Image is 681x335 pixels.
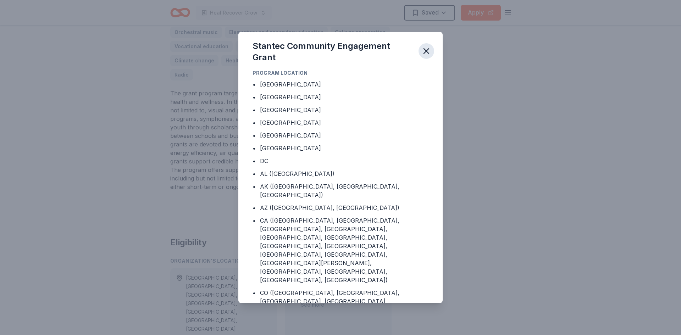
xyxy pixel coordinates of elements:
[260,106,321,114] div: [GEOGRAPHIC_DATA]
[253,169,256,178] div: •
[253,93,256,101] div: •
[260,93,321,101] div: [GEOGRAPHIC_DATA]
[260,182,428,199] div: AK ([GEOGRAPHIC_DATA], [GEOGRAPHIC_DATA], [GEOGRAPHIC_DATA])
[253,118,256,127] div: •
[253,216,256,225] div: •
[260,118,321,127] div: [GEOGRAPHIC_DATA]
[253,182,256,191] div: •
[253,144,256,152] div: •
[253,106,256,114] div: •
[253,80,256,89] div: •
[253,131,256,140] div: •
[253,40,413,63] div: Stantec Community Engagement Grant
[260,157,268,165] div: DC
[253,69,428,77] div: Program Location
[253,203,256,212] div: •
[260,203,399,212] div: AZ ([GEOGRAPHIC_DATA], [GEOGRAPHIC_DATA])
[253,157,256,165] div: •
[260,289,428,323] div: CO ([GEOGRAPHIC_DATA], [GEOGRAPHIC_DATA], [GEOGRAPHIC_DATA], [GEOGRAPHIC_DATA], [GEOGRAPHIC_DATA]...
[260,216,428,284] div: CA ([GEOGRAPHIC_DATA], [GEOGRAPHIC_DATA], [GEOGRAPHIC_DATA], [GEOGRAPHIC_DATA], [GEOGRAPHIC_DATA]...
[253,289,256,297] div: •
[260,169,334,178] div: AL ([GEOGRAPHIC_DATA])
[260,144,321,152] div: [GEOGRAPHIC_DATA]
[260,80,321,89] div: [GEOGRAPHIC_DATA]
[260,131,321,140] div: [GEOGRAPHIC_DATA]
